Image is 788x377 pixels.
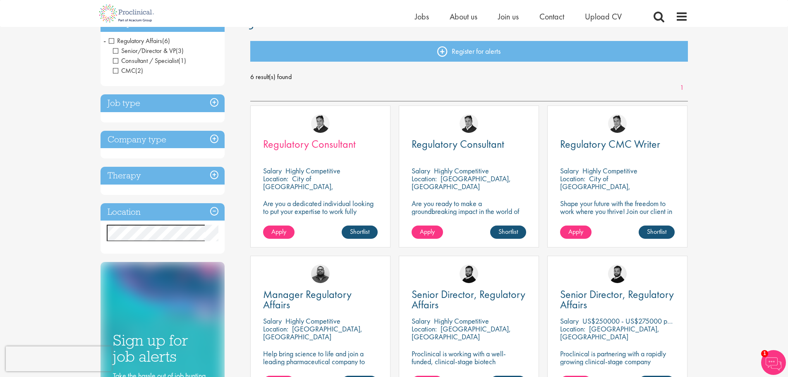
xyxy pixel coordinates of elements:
span: Senior Director, Regulatory Affairs [560,287,674,312]
a: Regulatory CMC Writer [560,139,675,149]
p: Shape your future with the freedom to work where you thrive! Join our client in this fully remote... [560,199,675,223]
p: [GEOGRAPHIC_DATA], [GEOGRAPHIC_DATA] [263,324,362,341]
span: Regulatory Affairs [109,36,162,45]
span: Location: [560,174,585,183]
a: Apply [263,226,295,239]
p: Are you ready to make a groundbreaking impact in the world of biotechnology? Join a growing compa... [412,199,526,239]
h3: Company type [101,131,225,149]
span: Location: [412,174,437,183]
a: Shortlist [639,226,675,239]
a: Regulatory Consultant [263,139,378,149]
span: Location: [263,324,288,334]
a: Apply [560,226,592,239]
img: Nick Walker [460,264,478,283]
a: About us [450,11,477,22]
span: 6 result(s) found [250,71,688,83]
img: Ashley Bennett [311,264,330,283]
p: Highly Competitive [582,166,637,175]
a: 1 [676,83,688,93]
h3: Location [101,203,225,221]
span: Consultant / Specialist [113,56,178,65]
p: City of [GEOGRAPHIC_DATA], [GEOGRAPHIC_DATA] [263,174,333,199]
p: [GEOGRAPHIC_DATA], [GEOGRAPHIC_DATA] [412,324,511,341]
p: [GEOGRAPHIC_DATA], [GEOGRAPHIC_DATA] [412,174,511,191]
span: Salary [412,316,430,326]
span: Senior/Director & VP [113,46,176,55]
a: Senior Director, Regulatory Affairs [412,289,526,310]
span: Manager Regulatory Affairs [263,287,352,312]
span: CMC [113,66,135,75]
span: (1) [178,56,186,65]
a: Regulatory Consultant [412,139,526,149]
span: Salary [412,166,430,175]
h3: Sign up for job alerts [113,332,212,364]
span: Regulatory CMC Writer [560,137,660,151]
a: Contact [539,11,564,22]
a: Senior Director, Regulatory Affairs [560,289,675,310]
span: Salary [263,166,282,175]
a: Manager Regulatory Affairs [263,289,378,310]
p: Highly Competitive [434,316,489,326]
img: Peter Duvall [608,114,627,133]
a: Apply [412,226,443,239]
p: US$250000 - US$275000 per annum [582,316,693,326]
span: (3) [176,46,184,55]
img: Nick Walker [608,264,627,283]
span: Regulatory Affairs [109,36,170,45]
a: Upload CV [585,11,622,22]
a: Jobs [415,11,429,22]
a: Register for alerts [250,41,688,62]
p: City of [GEOGRAPHIC_DATA], [GEOGRAPHIC_DATA] [560,174,630,199]
span: Apply [568,227,583,236]
span: Regulatory Consultant [412,137,504,151]
p: Highly Competitive [285,316,340,326]
span: Salary [560,316,579,326]
img: Peter Duvall [311,114,330,133]
a: Join us [498,11,519,22]
h3: Job type [101,94,225,112]
span: - [103,34,106,47]
span: Apply [420,227,435,236]
span: Senior Director, Regulatory Affairs [412,287,525,312]
span: Consultant / Specialist [113,56,186,65]
p: Highly Competitive [285,166,340,175]
span: Salary [263,316,282,326]
a: Shortlist [342,226,378,239]
span: Apply [271,227,286,236]
iframe: reCAPTCHA [6,346,112,371]
span: Location: [263,174,288,183]
p: Highly Competitive [434,166,489,175]
span: Location: [412,324,437,334]
span: Regulatory Consultant [263,137,356,151]
a: Shortlist [490,226,526,239]
h3: Therapy [101,167,225,185]
img: Peter Duvall [460,114,478,133]
span: (6) [162,36,170,45]
span: Salary [560,166,579,175]
span: Location: [560,324,585,334]
img: Chatbot [761,350,786,375]
span: Senior/Director & VP [113,46,184,55]
span: (2) [135,66,143,75]
span: 1 [761,350,768,357]
p: [GEOGRAPHIC_DATA], [GEOGRAPHIC_DATA] [560,324,659,341]
span: CMC [113,66,143,75]
p: Are you a dedicated individual looking to put your expertise to work fully flexibly in a remote p... [263,199,378,239]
